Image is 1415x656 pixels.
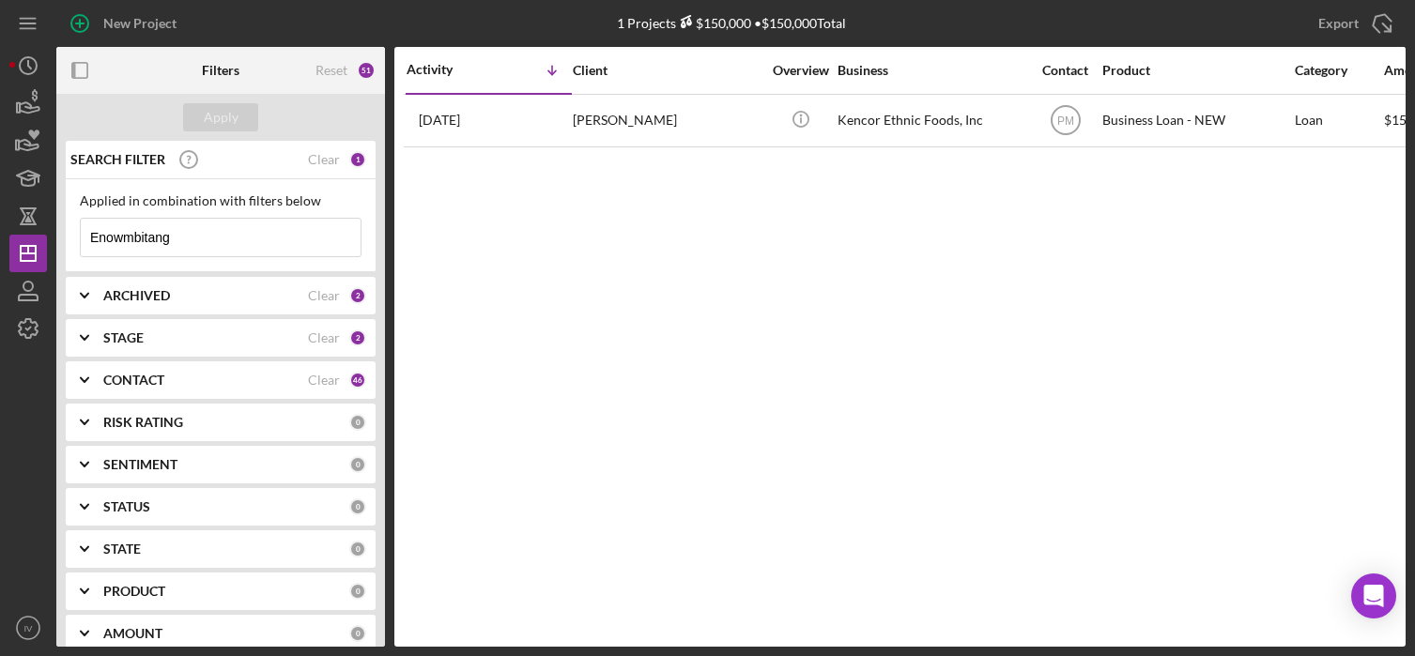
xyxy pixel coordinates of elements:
[1351,573,1396,618] div: Open Intercom Messenger
[80,193,361,208] div: Applied in combination with filters below
[349,498,366,515] div: 0
[1300,5,1406,42] button: Export
[1295,96,1382,145] div: Loan
[103,499,150,514] b: STATUS
[838,96,1025,145] div: Kencor Ethnic Foods, Inc
[349,583,366,600] div: 0
[349,414,366,431] div: 0
[103,288,170,303] b: ARCHIVED
[617,15,846,31] div: 1 Projects • $150,000 Total
[1030,63,1100,78] div: Contact
[573,96,761,145] div: [PERSON_NAME]
[349,372,366,389] div: 46
[315,63,347,78] div: Reset
[56,5,195,42] button: New Project
[103,584,165,599] b: PRODUCT
[407,62,489,77] div: Activity
[103,373,164,388] b: CONTACT
[349,625,366,642] div: 0
[765,63,836,78] div: Overview
[676,15,751,31] div: $150,000
[349,329,366,346] div: 2
[349,287,366,304] div: 2
[103,5,177,42] div: New Project
[103,457,177,472] b: SENTIMENT
[183,103,258,131] button: Apply
[204,103,238,131] div: Apply
[1102,63,1290,78] div: Product
[1057,114,1074,128] text: PM
[357,61,376,80] div: 51
[349,151,366,168] div: 1
[419,113,460,128] time: 2025-09-09 14:10
[23,623,33,633] text: IV
[349,541,366,557] div: 0
[308,288,340,303] div: Clear
[103,415,183,430] b: RISK RATING
[573,63,761,78] div: Client
[308,330,340,345] div: Clear
[1318,5,1359,42] div: Export
[202,63,239,78] b: Filters
[838,63,1025,78] div: Business
[308,373,340,388] div: Clear
[1102,96,1290,145] div: Business Loan - NEW
[308,152,340,167] div: Clear
[103,542,141,557] b: STATE
[103,626,162,641] b: AMOUNT
[1295,63,1382,78] div: Category
[9,609,47,647] button: IV
[103,330,144,345] b: STAGE
[70,152,165,167] b: SEARCH FILTER
[349,456,366,473] div: 0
